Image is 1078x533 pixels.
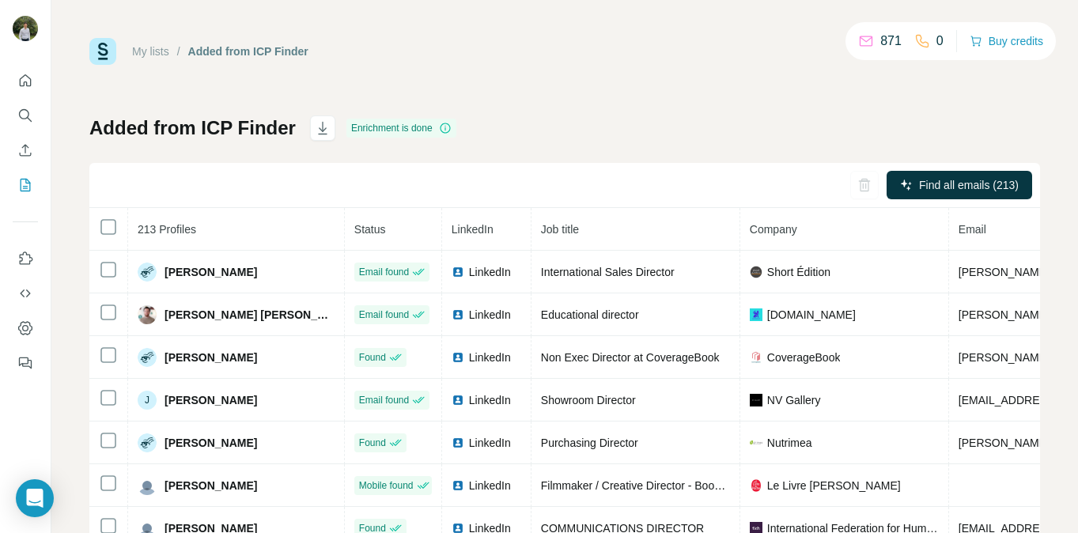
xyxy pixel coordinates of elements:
span: LinkedIn [469,478,511,493]
span: LinkedIn [469,435,511,451]
span: Job title [541,223,579,236]
img: Avatar [138,263,157,282]
span: Email found [359,393,409,407]
span: [PERSON_NAME] [165,435,257,451]
button: Enrich CSV [13,136,38,164]
span: Filmmaker / Creative Director - Book trailer [541,479,751,492]
span: [PERSON_NAME] [165,478,257,493]
span: LinkedIn [452,223,494,236]
span: Purchasing Director [541,437,638,449]
img: Avatar [138,433,157,452]
img: company-logo [750,479,762,492]
span: Mobile found [359,478,414,493]
button: Quick start [13,66,38,95]
img: Avatar [138,305,157,324]
img: company-logo [750,440,762,444]
button: Buy credits [970,30,1043,52]
span: Email found [359,308,409,322]
button: My lists [13,171,38,199]
p: 0 [936,32,944,51]
span: [PERSON_NAME] [165,264,257,280]
img: LinkedIn logo [452,351,464,364]
span: Email [959,223,986,236]
span: [DOMAIN_NAME] [767,307,856,323]
img: Avatar [13,16,38,41]
span: LinkedIn [469,392,511,408]
span: Status [354,223,386,236]
p: 871 [880,32,902,51]
div: Enrichment is done [346,119,456,138]
span: Le Livre [PERSON_NAME] [767,478,901,493]
img: LinkedIn logo [452,308,464,321]
img: company-logo [750,308,762,321]
img: company-logo [750,394,762,406]
img: Avatar [138,348,157,367]
span: LinkedIn [469,307,511,323]
span: [PERSON_NAME] [165,350,257,365]
span: International Sales Director [541,266,675,278]
img: company-logo [750,351,762,364]
button: Use Surfe API [13,279,38,308]
button: Dashboard [13,314,38,342]
span: Nutrimea [767,435,812,451]
img: LinkedIn logo [452,394,464,406]
span: [PERSON_NAME] [165,392,257,408]
a: My lists [132,45,169,58]
h1: Added from ICP Finder [89,115,296,141]
span: Email found [359,265,409,279]
button: Search [13,101,38,130]
img: Surfe Logo [89,38,116,65]
button: Feedback [13,349,38,377]
div: Added from ICP Finder [188,43,308,59]
span: Company [750,223,797,236]
span: 213 Profiles [138,223,196,236]
button: Find all emails (213) [887,171,1032,199]
span: Find all emails (213) [919,177,1019,193]
span: Found [359,436,386,450]
span: Showroom Director [541,394,636,406]
span: LinkedIn [469,264,511,280]
div: J [138,391,157,410]
img: Avatar [138,476,157,495]
span: Educational director [541,308,639,321]
img: company-logo [750,266,762,278]
div: Open Intercom Messenger [16,479,54,517]
span: NV Gallery [767,392,821,408]
img: LinkedIn logo [452,479,464,492]
img: LinkedIn logo [452,437,464,449]
span: Non Exec Director at CoverageBook [541,351,720,364]
button: Use Surfe on LinkedIn [13,244,38,273]
span: Short Édition [767,264,830,280]
span: LinkedIn [469,350,511,365]
span: Found [359,350,386,365]
li: / [177,43,180,59]
span: [PERSON_NAME] [PERSON_NAME] [165,307,335,323]
span: CoverageBook [767,350,841,365]
img: LinkedIn logo [452,266,464,278]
